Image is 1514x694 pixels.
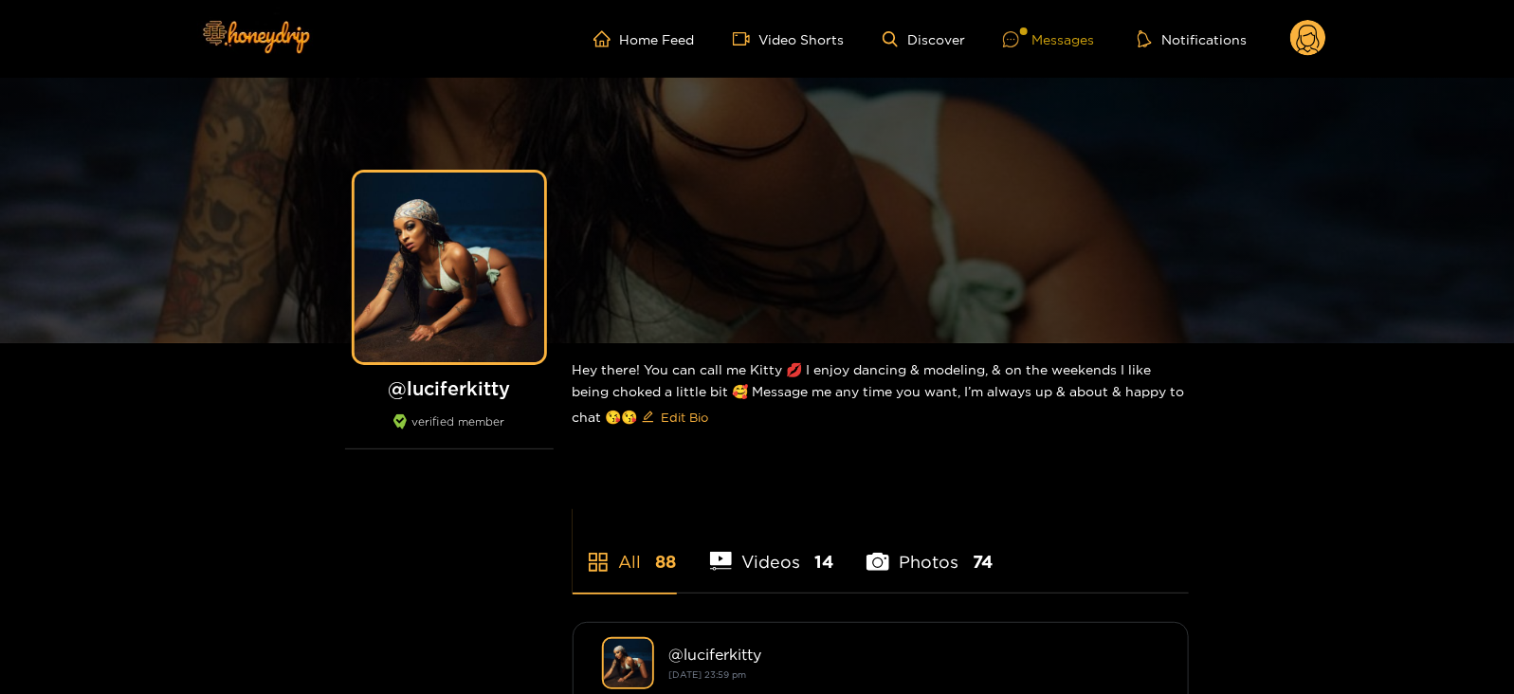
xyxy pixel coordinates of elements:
img: luciferkitty [602,637,654,689]
small: [DATE] 23:59 pm [669,669,747,680]
div: @ luciferkitty [669,646,1159,663]
span: 74 [973,550,993,574]
span: home [593,30,620,47]
div: verified member [345,414,554,449]
span: edit [642,411,654,425]
h1: @ luciferkitty [345,376,554,400]
button: Notifications [1132,29,1252,48]
div: Messages [1003,28,1094,50]
li: All [573,507,677,593]
li: Photos [866,507,993,593]
a: Discover [883,31,965,47]
a: Video Shorts [733,30,845,47]
span: 14 [814,550,833,574]
button: editEdit Bio [638,402,713,432]
div: Hey there! You can call me Kitty 💋 I enjoy dancing & modeling, & on the weekends I like being cho... [573,343,1189,447]
span: video-camera [733,30,759,47]
span: Edit Bio [662,408,709,427]
li: Videos [710,507,834,593]
a: Home Feed [593,30,695,47]
span: 88 [656,550,677,574]
span: appstore [587,551,610,574]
